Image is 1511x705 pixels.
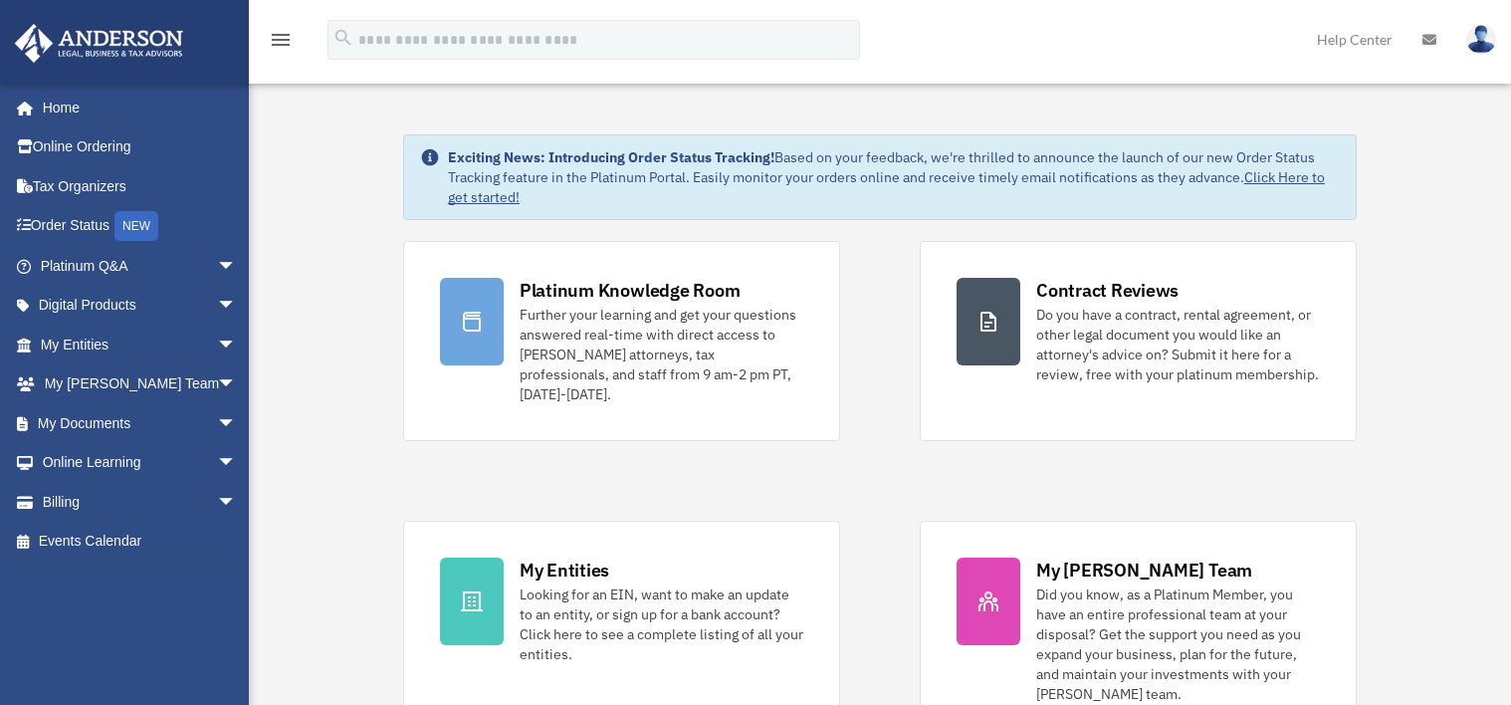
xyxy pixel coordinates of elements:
a: Platinum Knowledge Room Further your learning and get your questions answered real-time with dire... [403,241,840,441]
div: Did you know, as a Platinum Member, you have an entire professional team at your disposal? Get th... [1036,585,1320,704]
div: Contract Reviews [1036,278,1179,303]
div: NEW [114,211,158,241]
div: Based on your feedback, we're thrilled to announce the launch of our new Order Status Tracking fe... [448,147,1340,207]
img: User Pic [1466,25,1496,54]
a: Online Ordering [14,127,267,167]
a: Platinum Q&Aarrow_drop_down [14,246,267,286]
a: Digital Productsarrow_drop_down [14,286,267,326]
a: Order StatusNEW [14,206,267,247]
span: arrow_drop_down [217,403,257,444]
a: Contract Reviews Do you have a contract, rental agreement, or other legal document you would like... [920,241,1357,441]
a: Home [14,88,257,127]
span: arrow_drop_down [217,443,257,484]
a: Tax Organizers [14,166,267,206]
span: arrow_drop_down [217,325,257,365]
a: Events Calendar [14,522,267,562]
a: Online Learningarrow_drop_down [14,443,267,483]
div: Looking for an EIN, want to make an update to an entity, or sign up for a bank account? Click her... [520,585,803,664]
span: arrow_drop_down [217,364,257,405]
i: search [332,27,354,49]
a: Billingarrow_drop_down [14,482,267,522]
a: My Entitiesarrow_drop_down [14,325,267,364]
div: My Entities [520,558,609,583]
span: arrow_drop_down [217,482,257,523]
div: Further your learning and get your questions answered real-time with direct access to [PERSON_NAM... [520,305,803,404]
i: menu [269,28,293,52]
a: My Documentsarrow_drop_down [14,403,267,443]
a: Click Here to get started! [448,168,1325,206]
strong: Exciting News: Introducing Order Status Tracking! [448,148,774,166]
a: My [PERSON_NAME] Teamarrow_drop_down [14,364,267,404]
img: Anderson Advisors Platinum Portal [9,24,189,63]
a: menu [269,35,293,52]
span: arrow_drop_down [217,286,257,327]
div: My [PERSON_NAME] Team [1036,558,1252,583]
div: Do you have a contract, rental agreement, or other legal document you would like an attorney's ad... [1036,305,1320,384]
span: arrow_drop_down [217,246,257,287]
div: Platinum Knowledge Room [520,278,741,303]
